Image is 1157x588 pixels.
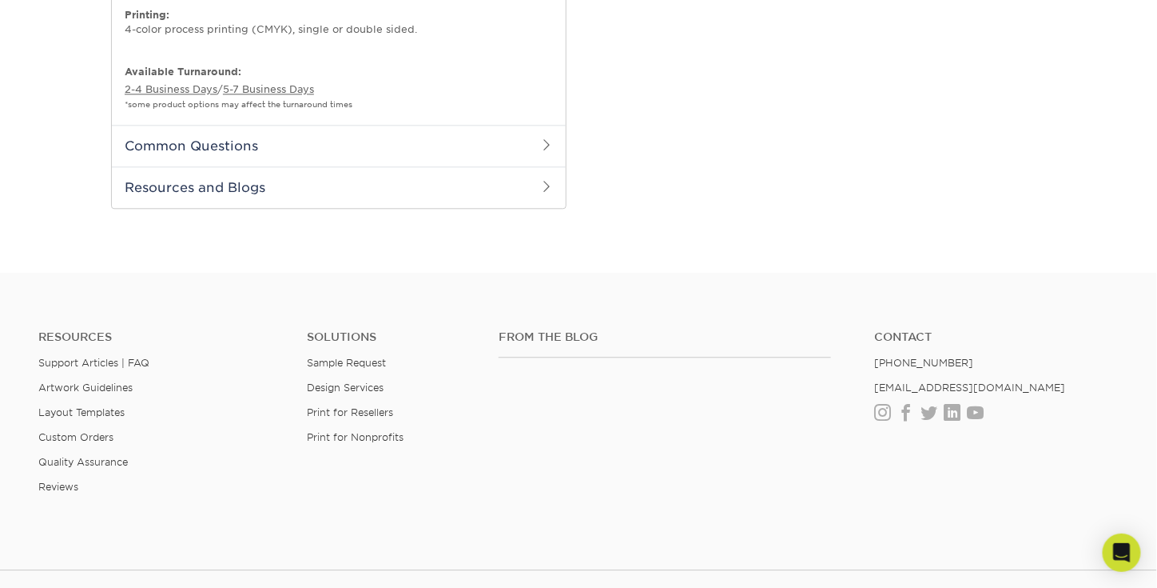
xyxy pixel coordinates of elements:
[112,166,566,208] h2: Resources and Blogs
[307,382,384,394] a: Design Services
[499,330,831,344] h4: From the Blog
[125,100,352,109] small: *some product options may affect the turnaround times
[125,66,241,78] b: Available Turnaround:
[307,406,393,418] a: Print for Resellers
[38,382,133,394] a: Artwork Guidelines
[38,330,283,344] h4: Resources
[125,83,217,95] a: 2-4 Business Days
[125,65,553,112] p: /
[38,431,113,443] a: Custom Orders
[38,456,128,468] a: Quality Assurance
[112,125,566,166] h2: Common Questions
[307,357,386,369] a: Sample Request
[1103,534,1141,572] div: Open Intercom Messenger
[307,431,404,443] a: Print for Nonprofits
[874,330,1119,344] a: Contact
[307,330,475,344] h4: Solutions
[38,357,149,369] a: Support Articles | FAQ
[38,481,78,493] a: Reviews
[874,382,1065,394] a: [EMAIL_ADDRESS][DOMAIN_NAME]
[38,406,125,418] a: Layout Templates
[125,9,169,21] strong: Printing:
[223,83,314,95] a: 5-7 Business Days
[874,357,973,369] a: [PHONE_NUMBER]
